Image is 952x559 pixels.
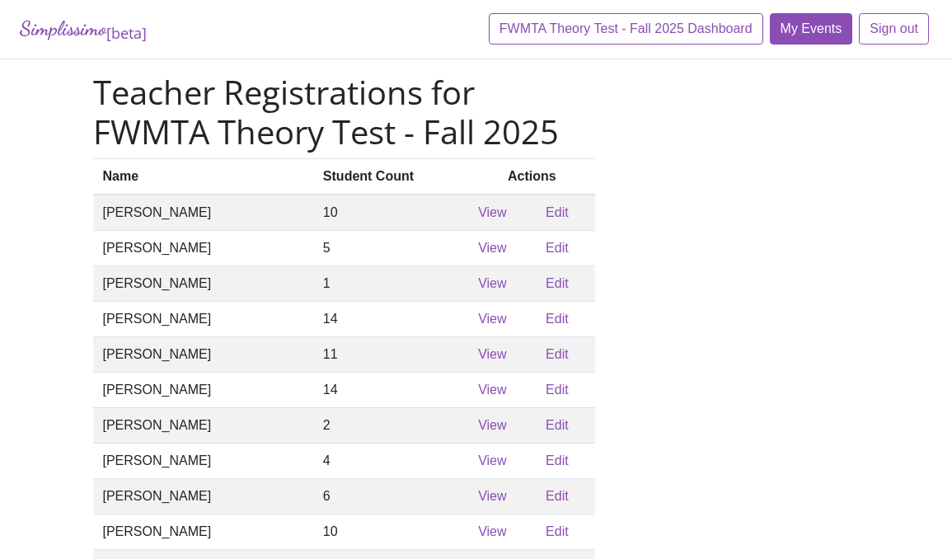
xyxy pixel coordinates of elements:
td: 10 [313,195,468,231]
td: [PERSON_NAME] [93,301,313,336]
td: 4 [313,443,468,478]
a: Edit [546,347,569,361]
td: 14 [313,301,468,336]
a: Edit [546,453,569,467]
th: Name [93,158,313,195]
a: FWMTA Theory Test - Fall 2025 Dashboard [489,13,763,45]
td: 14 [313,372,468,407]
th: Actions [468,158,595,195]
a: Edit [546,383,569,397]
td: [PERSON_NAME] [93,336,313,372]
a: View [478,418,506,432]
a: My Events [770,13,853,45]
td: [PERSON_NAME] [93,195,313,231]
td: 2 [313,407,468,443]
td: [PERSON_NAME] [93,443,313,478]
td: [PERSON_NAME] [93,514,313,549]
td: 10 [313,514,468,549]
a: View [478,205,506,219]
td: [PERSON_NAME] [93,478,313,514]
a: Edit [546,276,569,290]
a: Edit [546,489,569,503]
td: [PERSON_NAME] [93,230,313,265]
td: 6 [313,478,468,514]
sub: [beta] [106,23,147,43]
td: 5 [313,230,468,265]
td: [PERSON_NAME] [93,407,313,443]
a: Sign out [859,13,929,45]
a: Edit [546,524,569,538]
a: Edit [546,241,569,255]
a: View [478,312,506,326]
td: 11 [313,336,468,372]
a: View [478,347,506,361]
a: Simplissimo[beta] [20,13,147,45]
td: [PERSON_NAME] [93,265,313,301]
a: Edit [546,205,569,219]
td: 1 [313,265,468,301]
a: Edit [546,312,569,326]
th: Student Count [313,158,468,195]
a: View [478,489,506,503]
a: Edit [546,418,569,432]
h1: Teacher Registrations for FWMTA Theory Test - Fall 2025 [93,73,596,152]
a: View [478,524,506,538]
td: [PERSON_NAME] [93,372,313,407]
a: View [478,276,506,290]
a: View [478,241,506,255]
a: View [478,453,506,467]
a: View [478,383,506,397]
